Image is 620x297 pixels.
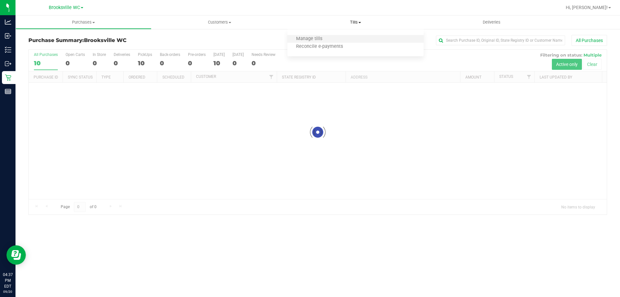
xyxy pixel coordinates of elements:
input: Search Purchase ID, Original ID, State Registry ID or Customer Name... [436,36,565,45]
span: Hi, [PERSON_NAME]! [566,5,608,10]
button: All Purchases [572,35,607,46]
span: Brooksville WC [49,5,80,10]
span: Reconcile e-payments [287,44,352,49]
inline-svg: Retail [5,74,11,81]
inline-svg: Outbound [5,60,11,67]
a: Deliveries [424,16,560,29]
a: Tills Manage tills Reconcile e-payments [287,16,423,29]
span: Manage tills [287,36,331,42]
span: Deliveries [474,19,509,25]
p: 04:37 PM EDT [3,272,13,289]
span: Purchases [16,19,151,25]
inline-svg: Inbound [5,33,11,39]
p: 09/20 [3,289,13,294]
inline-svg: Reports [5,88,11,95]
inline-svg: Inventory [5,47,11,53]
span: Customers [152,19,287,25]
a: Customers [151,16,287,29]
span: Brooksville WC [84,37,127,43]
a: Purchases [15,16,151,29]
inline-svg: Analytics [5,19,11,25]
iframe: Resource center [6,245,26,265]
h3: Purchase Summary: [28,37,221,43]
span: Tills [287,19,423,25]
